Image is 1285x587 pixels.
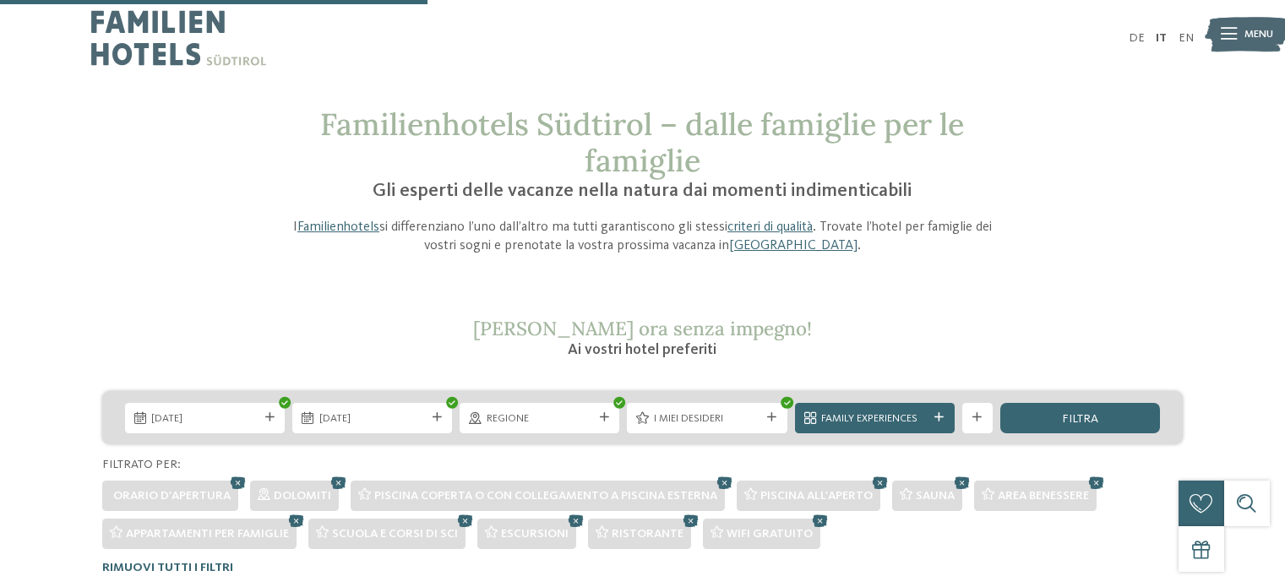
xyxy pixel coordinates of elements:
a: DE [1129,32,1145,44]
a: Familienhotels [297,220,379,234]
span: Piscina coperta o con collegamento a piscina esterna [374,490,717,502]
span: Filtrato per: [102,459,181,470]
span: Dolomiti [274,490,331,502]
a: IT [1156,32,1167,44]
a: [GEOGRAPHIC_DATA] [729,239,858,253]
span: Gli esperti delle vacanze nella natura dai momenti indimenticabili [373,182,912,200]
span: [PERSON_NAME] ora senza impegno! [473,316,812,340]
span: Menu [1244,27,1273,42]
a: criteri di qualità [727,220,813,234]
span: Area benessere [998,490,1089,502]
span: Rimuovi tutti i filtri [102,562,233,573]
span: WiFi gratuito [727,528,813,540]
span: Appartamenti per famiglie [126,528,289,540]
span: Ai vostri hotel preferiti [568,342,716,357]
span: Family Experiences [821,411,928,427]
span: I miei desideri [654,411,760,427]
a: EN [1179,32,1194,44]
span: Escursioni [501,528,569,540]
span: [DATE] [151,411,258,427]
p: I si differenziano l’uno dall’altro ma tutti garantiscono gli stessi . Trovate l’hotel per famigl... [281,218,1005,256]
span: Sauna [916,490,955,502]
span: [DATE] [319,411,426,427]
span: Orario d'apertura [113,490,231,502]
span: Familienhotels Südtirol – dalle famiglie per le famiglie [320,105,964,180]
span: filtra [1062,413,1098,425]
span: Scuola e corsi di sci [332,528,458,540]
span: Ristorante [612,528,683,540]
span: Regione [487,411,593,427]
span: Piscina all'aperto [760,490,873,502]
